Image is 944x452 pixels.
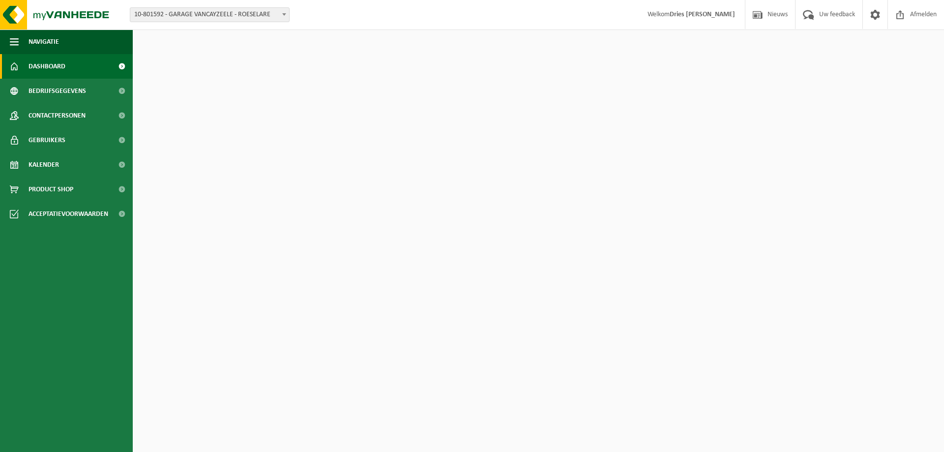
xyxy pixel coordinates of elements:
[130,8,289,22] span: 10-801592 - GARAGE VANCAYZEELE - ROESELARE
[29,202,108,226] span: Acceptatievoorwaarden
[29,152,59,177] span: Kalender
[29,54,65,79] span: Dashboard
[29,103,86,128] span: Contactpersonen
[29,79,86,103] span: Bedrijfsgegevens
[29,177,73,202] span: Product Shop
[670,11,735,18] strong: Dries [PERSON_NAME]
[130,7,290,22] span: 10-801592 - GARAGE VANCAYZEELE - ROESELARE
[29,128,65,152] span: Gebruikers
[29,30,59,54] span: Navigatie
